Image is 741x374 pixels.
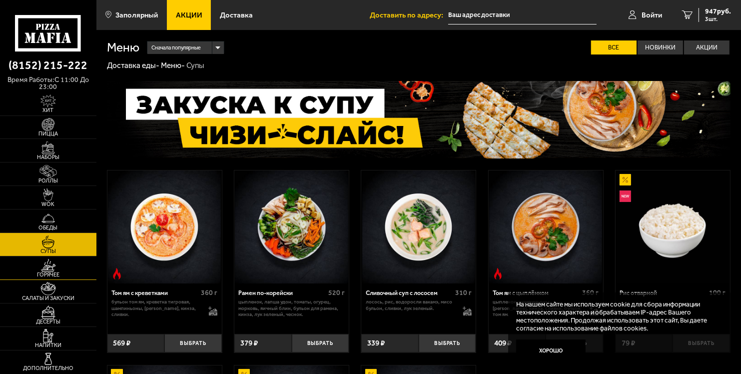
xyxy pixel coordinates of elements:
img: Рис отварной [616,170,729,283]
span: Сначала популярные [151,40,201,55]
a: Острое блюдоТом ям с креветками [107,170,222,283]
span: 947 руб. [705,8,731,15]
img: Акционный [620,174,631,185]
span: 3 шт. [705,16,731,22]
img: Том ям с креветками [108,170,221,283]
a: Рамен по-корейски [234,170,349,283]
img: Острое блюдо [492,268,504,279]
p: цыпленок, шампиньоны, [PERSON_NAME], кинза, сливки, бульон том ям. [493,299,582,317]
a: Сливочный суп с лососем [361,170,476,283]
div: Рис отварной [620,289,707,297]
span: Акции [176,11,202,19]
p: цыпленок, лапша удон, томаты, огурец, морковь, яичный блин, бульон для рамена, кинза, лук зеленый... [238,299,344,317]
button: Хорошо [516,339,586,362]
span: 360 г [582,288,599,297]
button: Выбрать [419,334,476,353]
label: Акции [684,40,730,54]
span: 100 г [710,288,726,297]
button: Выбрать [292,334,349,353]
div: Рамен по-корейски [238,289,325,297]
span: Войти [642,11,662,19]
img: Острое блюдо [111,268,122,279]
p: лосось, рис, водоросли вакамэ, мисо бульон, сливки, лук зеленый. [366,299,455,311]
div: Том ям с креветками [111,289,198,297]
p: На нашем сайте мы используем cookie для сбора информации технического характера и обрабатываем IP... [516,300,717,332]
span: 409 ₽ [494,339,512,347]
a: АкционныйНовинкаРис отварной [616,170,730,283]
label: Все [591,40,637,54]
img: Сливочный суп с лососем [362,170,475,283]
a: Острое блюдоТом ям с цыплёнком [489,170,603,283]
h1: Меню [107,41,139,54]
button: Выбрать [164,334,222,353]
span: 360 г [201,288,217,297]
img: Том ям с цыплёнком [489,170,602,283]
input: Ваш адрес доставки [448,6,597,24]
span: 520 г [328,288,345,297]
div: Сливочный суп с лососем [366,289,453,297]
a: Доставка еды- [107,61,159,70]
img: Новинка [620,190,631,202]
p: бульон том ям, креветка тигровая, шампиньоны, [PERSON_NAME], кинза, сливки. [111,299,201,317]
img: Рамен по-корейски [235,170,348,283]
span: 569 ₽ [113,339,130,347]
span: Доставить по адресу: [370,11,448,19]
a: Меню- [161,61,185,70]
span: 339 ₽ [367,339,385,347]
span: Доставка [220,11,253,19]
div: Супы [186,60,204,70]
span: 379 ₽ [240,339,258,347]
div: Том ям с цыплёнком [493,289,580,297]
span: 310 г [455,288,472,297]
label: Новинки [638,40,683,54]
span: Заполярный [115,11,158,19]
